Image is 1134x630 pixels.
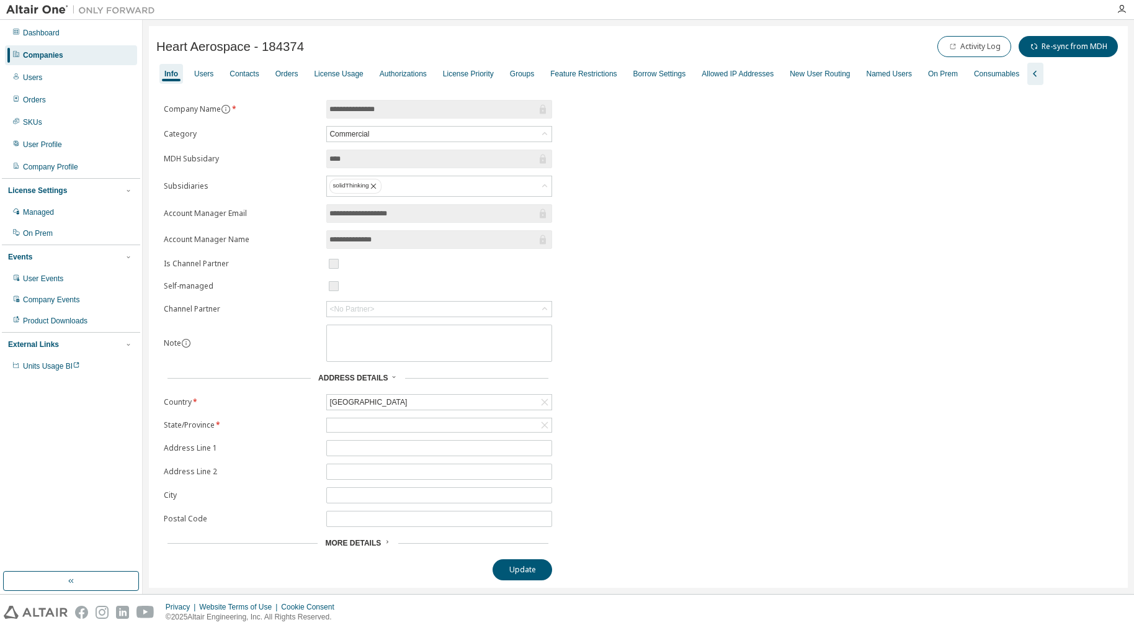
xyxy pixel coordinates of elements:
div: Users [23,73,42,83]
img: facebook.svg [75,606,88,619]
label: Self-managed [164,281,319,291]
div: Contacts [230,69,259,79]
div: Users [194,69,213,79]
div: External Links [8,340,59,349]
div: Privacy [166,602,199,612]
span: Units Usage BI [23,362,80,371]
label: Address Line 1 [164,443,319,453]
div: Company Profile [23,162,78,172]
button: Activity Log [937,36,1011,57]
span: Heart Aerospace - 184374 [156,40,304,54]
div: Dashboard [23,28,60,38]
img: instagram.svg [96,606,109,619]
p: © 2025 Altair Engineering, Inc. All Rights Reserved. [166,612,342,623]
div: <No Partner> [327,302,551,317]
img: youtube.svg [136,606,154,619]
button: information [181,338,191,348]
div: On Prem [928,69,958,79]
div: Allowed IP Addresses [702,69,774,79]
button: information [221,104,231,114]
div: [GEOGRAPHIC_DATA] [328,395,409,409]
div: Product Downloads [23,316,87,326]
label: Country [164,397,319,407]
label: Subsidiaries [164,181,319,191]
label: City [164,490,319,500]
span: Address Details [318,374,388,382]
div: Groups [510,69,534,79]
div: Info [164,69,178,79]
div: Companies [23,50,63,60]
label: Company Name [164,104,319,114]
img: Altair One [6,4,161,16]
div: Website Terms of Use [199,602,281,612]
div: Commercial [328,127,371,141]
div: On Prem [23,228,53,238]
div: License Priority [443,69,494,79]
div: New User Routing [790,69,850,79]
label: Channel Partner [164,304,319,314]
label: Category [164,129,319,139]
div: solidThinking [329,179,382,194]
div: Orders [275,69,298,79]
div: User Profile [23,140,62,150]
label: Address Line 2 [164,467,319,477]
div: Cookie Consent [281,602,341,612]
img: linkedin.svg [116,606,129,619]
div: Named Users [867,69,912,79]
div: Feature Restrictions [550,69,617,79]
label: State/Province [164,420,319,430]
div: [GEOGRAPHIC_DATA] [327,395,551,410]
div: SKUs [23,117,42,127]
label: Postal Code [164,514,319,524]
div: Orders [23,95,46,105]
label: Note [164,338,181,348]
div: <No Partner> [329,304,374,314]
button: Re-sync from MDH [1019,36,1118,57]
img: altair_logo.svg [4,606,68,619]
div: Managed [23,207,54,217]
label: Is Channel Partner [164,259,319,269]
div: License Settings [8,186,67,196]
div: Events [8,252,32,262]
div: Consumables [974,69,1019,79]
div: Company Events [23,295,79,305]
div: License Usage [314,69,363,79]
button: Update [493,559,552,580]
label: Account Manager Name [164,235,319,245]
label: Account Manager Email [164,209,319,218]
label: MDH Subsidary [164,154,319,164]
div: User Events [23,274,63,284]
div: Authorizations [380,69,427,79]
div: Commercial [327,127,551,142]
div: Borrow Settings [633,69,686,79]
span: More Details [325,539,381,547]
div: solidThinking [327,176,551,196]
